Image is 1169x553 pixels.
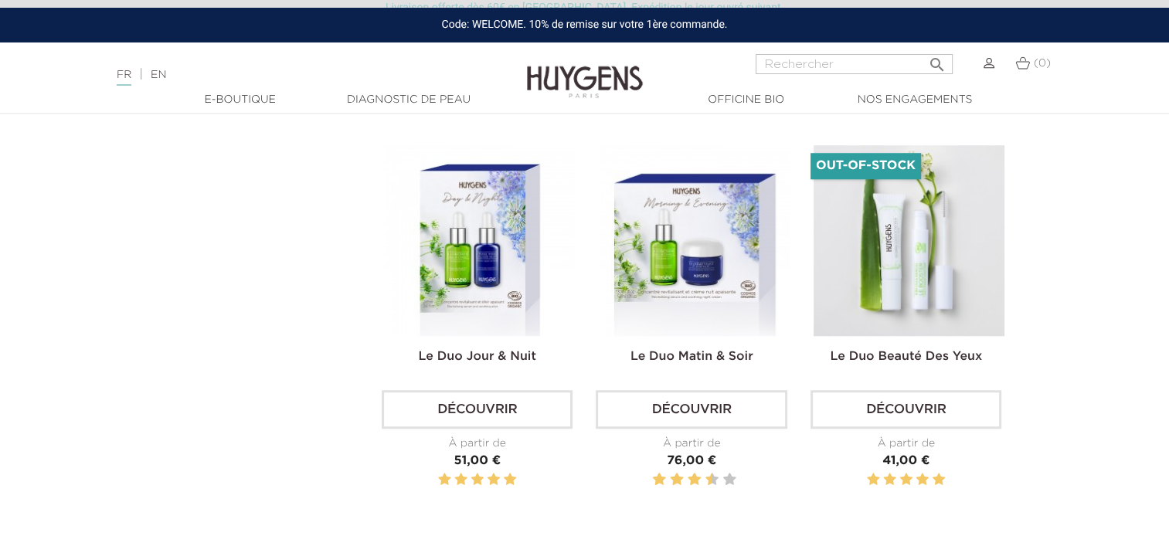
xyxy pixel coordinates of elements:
a: Découvrir [596,390,787,429]
label: 1 [867,470,879,490]
label: 2 [454,470,467,490]
div: À partir de [382,436,573,452]
label: 6 [691,470,698,490]
label: 9 [720,470,722,490]
a: Le Duo Matin & Soir [630,351,753,363]
a: Nos engagements [838,92,992,108]
label: 5 [933,470,945,490]
span: 41,00 € [882,455,929,467]
label: 1 [438,470,450,490]
span: 76,00 € [667,455,716,467]
a: EN [151,70,166,80]
label: 10 [726,470,733,490]
span: 51,00 € [454,455,501,467]
img: Le Duo Jour & Nuit [385,145,576,336]
button:  [923,49,951,70]
label: 4 [488,470,500,490]
label: 3 [667,470,669,490]
a: FR [117,70,131,86]
div: À partir de [810,436,1001,452]
label: 3 [900,470,912,490]
label: 5 [685,470,687,490]
label: 8 [709,470,716,490]
a: Diagnostic de peau [331,92,486,108]
label: 4 [916,470,929,490]
label: 1 [650,470,652,490]
i:  [928,51,946,70]
img: Le Duo Matin & Soir [599,145,790,336]
a: Le Duo Beauté des Yeux [830,351,982,363]
img: Huygens [527,41,643,100]
label: 2 [655,470,663,490]
li: Out-of-Stock [810,153,921,179]
a: Découvrir [810,390,1001,429]
div: À partir de [596,436,787,452]
label: 7 [702,470,705,490]
a: Découvrir [382,390,573,429]
div: | [109,66,475,84]
label: 4 [673,470,681,490]
span: (0) [1034,58,1051,69]
a: Officine Bio [669,92,824,108]
a: E-Boutique [163,92,318,108]
label: 5 [504,470,516,490]
label: 2 [883,470,895,490]
a: Le Duo Jour & Nuit [419,351,536,363]
img: Le Duo Regard de Biche [814,145,1004,336]
input: Rechercher [756,54,953,74]
label: 3 [471,470,484,490]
